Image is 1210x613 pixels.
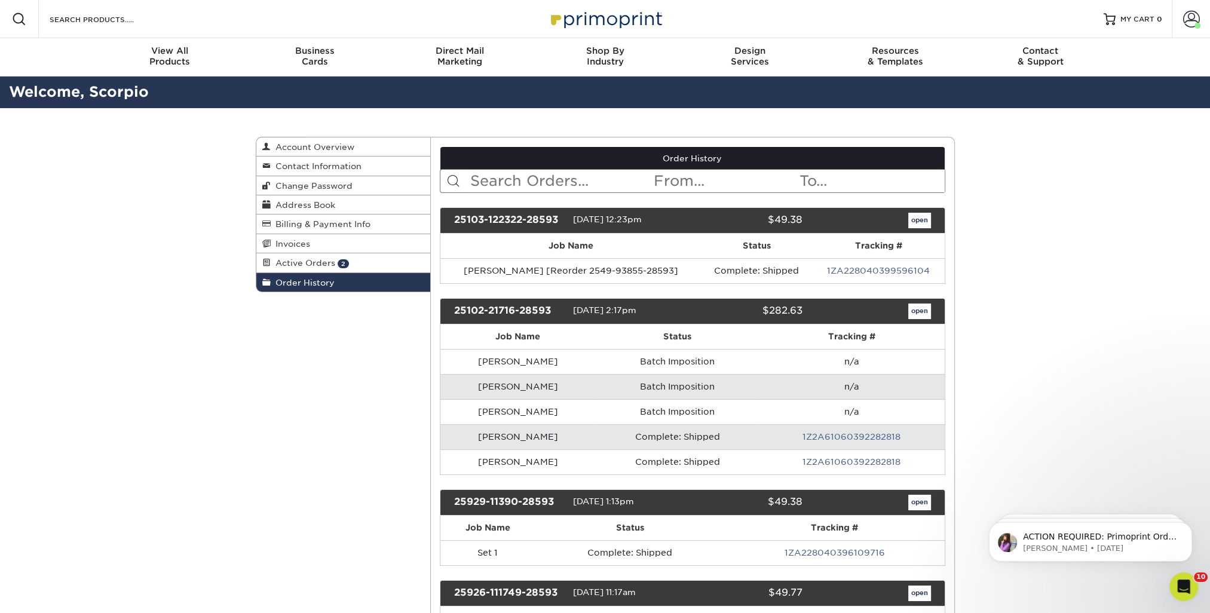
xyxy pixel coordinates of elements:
[271,278,335,287] span: Order History
[908,213,931,228] a: open
[271,239,310,249] span: Invoices
[596,374,759,399] td: Batch Imposition
[823,45,968,67] div: & Templates
[823,38,968,76] a: Resources& Templates
[440,147,945,170] a: Order History
[678,45,823,67] div: Services
[440,424,596,449] td: [PERSON_NAME]
[684,304,811,319] div: $282.63
[596,399,759,424] td: Batch Imposition
[256,273,431,292] a: Order History
[532,45,678,56] span: Shop By
[1120,14,1154,24] span: MY CART
[573,587,636,597] span: [DATE] 11:17am
[546,6,665,32] img: Primoprint
[97,38,243,76] a: View AllProducts
[573,305,636,315] span: [DATE] 2:17pm
[440,374,596,399] td: [PERSON_NAME]
[684,495,811,510] div: $49.38
[968,45,1113,67] div: & Support
[256,234,431,253] a: Invoices
[387,38,532,76] a: Direct MailMarketing
[271,161,362,171] span: Contact Information
[271,181,353,191] span: Change Password
[256,137,431,157] a: Account Overview
[271,258,335,268] span: Active Orders
[271,142,354,152] span: Account Overview
[440,449,596,474] td: [PERSON_NAME]
[256,253,431,272] a: Active Orders 2
[1169,572,1198,601] iframe: Intercom live chat
[97,45,243,56] span: View All
[256,214,431,234] a: Billing & Payment Info
[785,548,885,557] a: 1ZA228040396109716
[701,234,812,258] th: Status
[48,12,165,26] input: SEARCH PRODUCTS.....
[1157,15,1162,23] span: 0
[908,304,931,319] a: open
[97,45,243,67] div: Products
[653,170,798,192] input: From...
[908,495,931,510] a: open
[52,35,206,293] span: ACTION REQUIRED: Primoprint Order 2594-42147-28593 Thank you for placing your print order with Pr...
[573,214,642,224] span: [DATE] 12:23pm
[440,258,701,283] td: [PERSON_NAME] [Reorder 2549-93855-28593]
[684,213,811,228] div: $49.38
[532,38,678,76] a: Shop ByIndustry
[440,399,596,424] td: [PERSON_NAME]
[971,497,1210,581] iframe: Intercom notifications message
[387,45,532,56] span: Direct Mail
[256,176,431,195] a: Change Password
[256,157,431,176] a: Contact Information
[798,170,944,192] input: To...
[440,349,596,374] td: [PERSON_NAME]
[908,586,931,601] a: open
[802,457,900,467] a: 1Z2A61060392282818
[678,38,823,76] a: DesignServices
[440,234,701,258] th: Job Name
[596,449,759,474] td: Complete: Shipped
[823,45,968,56] span: Resources
[759,324,944,349] th: Tracking #
[535,540,725,565] td: Complete: Shipped
[701,258,812,283] td: Complete: Shipped
[445,495,573,510] div: 25929-11390-28593
[469,170,653,192] input: Search Orders...
[445,586,573,601] div: 25926-111749-28593
[827,266,930,275] a: 1ZA228040399596104
[759,349,944,374] td: n/a
[968,38,1113,76] a: Contact& Support
[968,45,1113,56] span: Contact
[535,516,725,540] th: Status
[596,324,759,349] th: Status
[387,45,532,67] div: Marketing
[813,234,945,258] th: Tracking #
[445,304,573,319] div: 25102-21716-28593
[596,349,759,374] td: Batch Imposition
[725,516,945,540] th: Tracking #
[759,374,944,399] td: n/a
[440,540,535,565] td: Set 1
[242,45,387,67] div: Cards
[759,399,944,424] td: n/a
[271,219,370,229] span: Billing & Payment Info
[1194,572,1208,582] span: 10
[242,38,387,76] a: BusinessCards
[802,432,900,442] a: 1Z2A61060392282818
[271,200,335,210] span: Address Book
[256,195,431,214] a: Address Book
[338,259,349,268] span: 2
[573,496,634,506] span: [DATE] 1:13pm
[52,46,206,57] p: Message from Erica, sent 4w ago
[242,45,387,56] span: Business
[445,213,573,228] div: 25103-122322-28593
[684,586,811,601] div: $49.77
[532,45,678,67] div: Industry
[678,45,823,56] span: Design
[596,424,759,449] td: Complete: Shipped
[440,516,535,540] th: Job Name
[440,324,596,349] th: Job Name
